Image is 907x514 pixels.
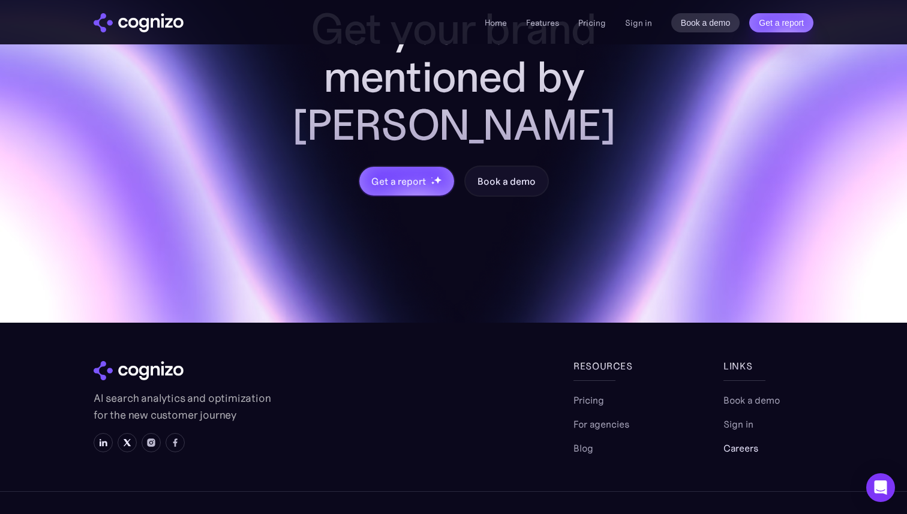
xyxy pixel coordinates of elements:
a: For agencies [573,417,629,431]
div: Book a demo [477,174,535,188]
a: Sign in [723,417,753,431]
div: Open Intercom Messenger [866,473,895,502]
a: Features [526,17,559,28]
a: Sign in [625,16,652,30]
a: Pricing [573,393,604,407]
a: Careers [723,441,758,455]
a: Get a reportstarstarstar [358,166,455,197]
h2: Get your brand mentioned by [PERSON_NAME] [262,5,645,149]
img: star [434,176,442,184]
div: Resources [573,359,663,373]
p: AI search analytics and optimization for the new customer journey [94,390,274,423]
img: LinkedIn icon [98,438,108,447]
img: star [431,177,433,179]
a: Get a report [749,13,813,32]
a: Blog [573,441,593,455]
a: Book a demo [723,393,780,407]
div: links [723,359,813,373]
a: Book a demo [464,166,548,197]
a: Pricing [578,17,606,28]
img: X icon [122,438,132,447]
div: Get a report [371,174,425,188]
a: Home [485,17,507,28]
a: home [94,13,184,32]
img: cognizo logo [94,13,184,32]
img: cognizo logo [94,361,184,380]
img: star [431,181,435,185]
a: Book a demo [671,13,740,32]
